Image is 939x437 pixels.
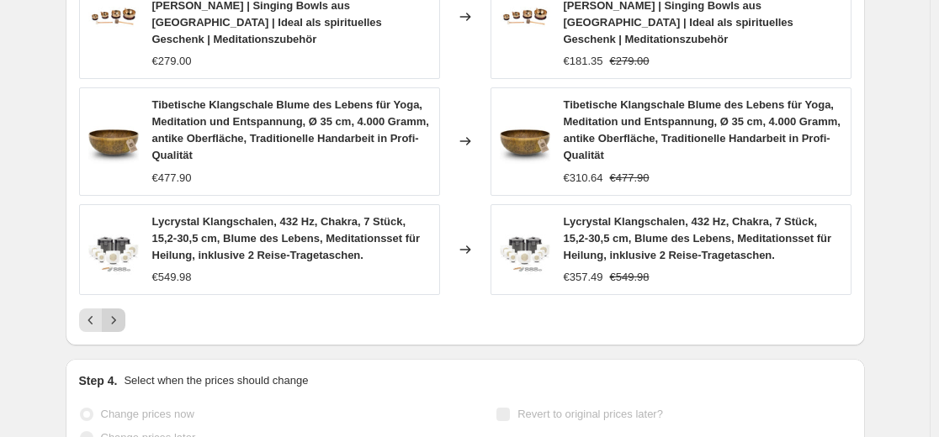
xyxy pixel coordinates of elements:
span: Tibetische Klangschale Blume des Lebens für Yoga, Meditation und Entspannung, Ø 35 cm, 4.000 Gram... [152,98,429,161]
div: €549.98 [152,269,192,286]
span: Lycrystal Klangschalen, 432 Hz, Chakra, 7 Stück, 15,2-30,5 cm, Blume des Lebens, Meditationsset f... [152,215,421,261]
span: Revert to original prices later? [517,408,663,420]
img: 818g9caCN3L_80x.jpg [500,116,550,166]
img: 71Pav1CBPbL_80x.jpg [88,224,139,275]
span: Lycrystal Klangschalen, 432 Hz, Chakra, 7 Stück, 15,2-30,5 cm, Blume des Lebens, Meditationsset f... [564,215,832,261]
span: Change prices now [101,408,194,420]
nav: Pagination [79,308,125,332]
div: €279.00 [152,53,192,70]
span: Tibetische Klangschale Blume des Lebens für Yoga, Meditation und Entspannung, Ø 35 cm, 4.000 Gram... [564,98,841,161]
button: Previous [79,308,103,332]
strike: €279.00 [610,53,650,70]
div: €310.64 [564,170,603,187]
img: 818g9caCN3L_80x.jpg [88,116,139,166]
p: Select when the prices should change [124,372,308,389]
button: Next [102,308,125,332]
h2: Step 4. [79,372,118,389]
div: €477.90 [152,170,192,187]
strike: €549.98 [610,269,650,286]
div: €181.35 [564,53,603,70]
img: 71Pav1CBPbL_80x.jpg [500,224,550,275]
div: €357.49 [564,269,603,286]
strike: €477.90 [610,170,650,187]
